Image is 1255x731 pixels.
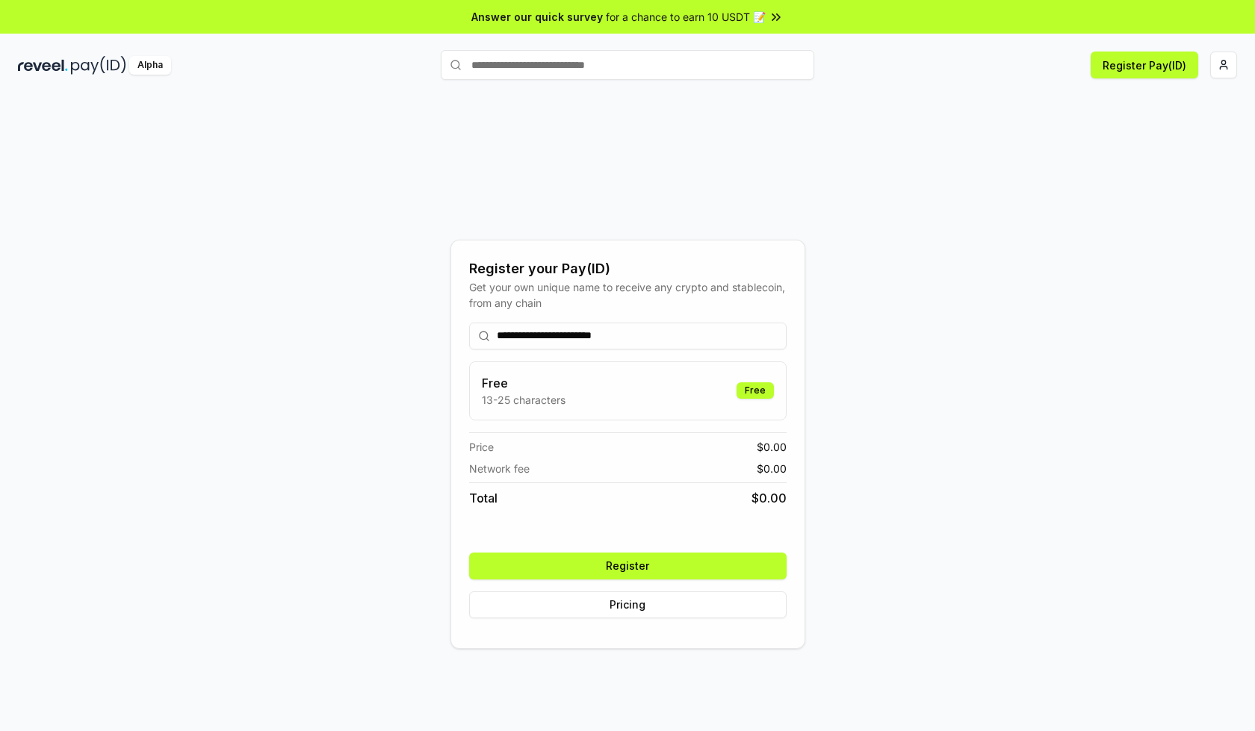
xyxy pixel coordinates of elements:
span: for a chance to earn 10 USDT 📝 [606,9,766,25]
button: Pricing [469,591,787,618]
span: $ 0.00 [757,439,787,455]
div: Register your Pay(ID) [469,258,787,279]
span: Network fee [469,461,530,476]
p: 13-25 characters [482,392,565,408]
div: Get your own unique name to receive any crypto and stablecoin, from any chain [469,279,787,311]
span: $ 0.00 [757,461,787,476]
span: $ 0.00 [752,489,787,507]
img: pay_id [71,56,126,75]
h3: Free [482,374,565,392]
span: Answer our quick survey [471,9,603,25]
span: Price [469,439,494,455]
div: Free [737,382,774,399]
button: Register [469,553,787,579]
div: Alpha [129,56,171,75]
img: reveel_dark [18,56,68,75]
span: Total [469,489,498,507]
button: Register Pay(ID) [1091,52,1198,78]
